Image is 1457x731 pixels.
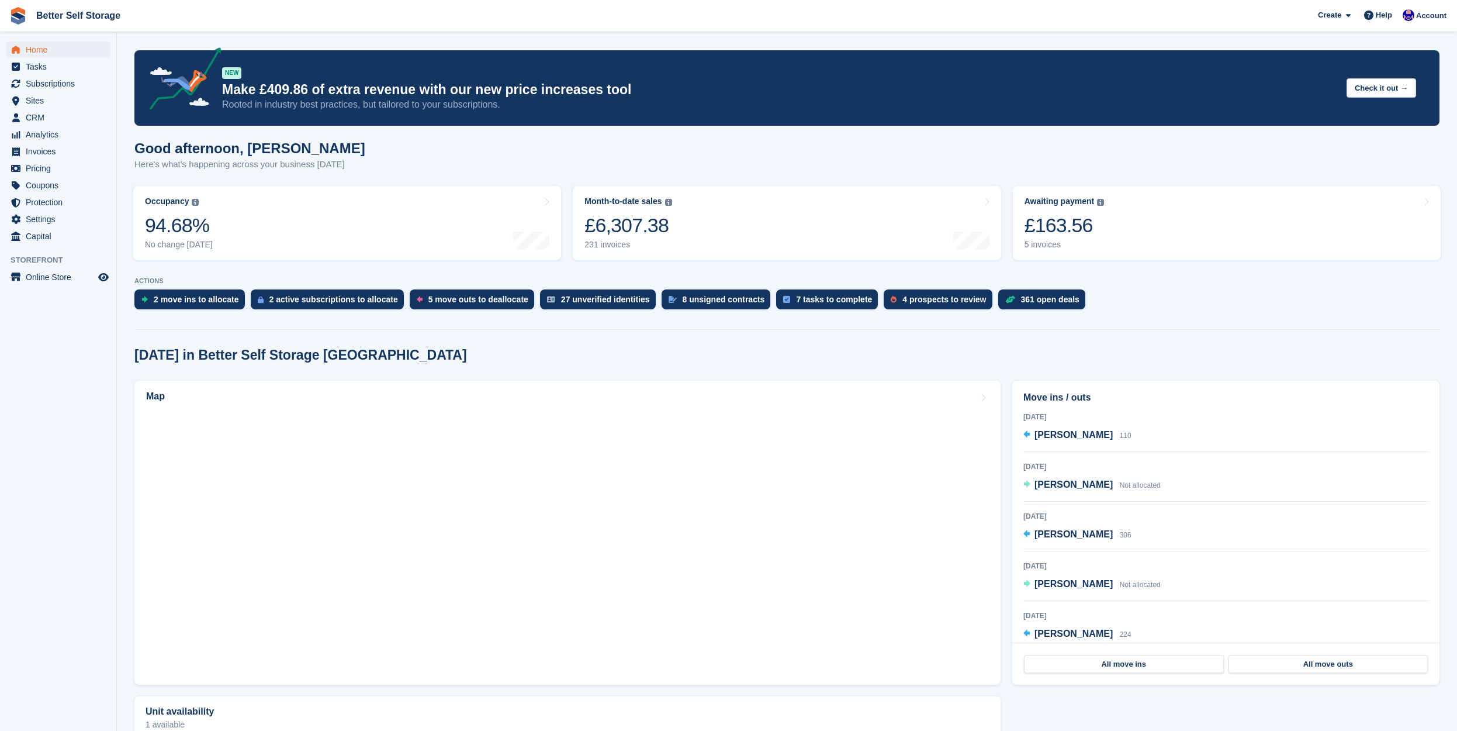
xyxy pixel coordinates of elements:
[26,109,96,126] span: CRM
[796,295,872,304] div: 7 tasks to complete
[1005,295,1015,304] img: deal-1b604bf984904fb50ccaf53a9ad4b4a5d6e5aea283cecdc64d6e3604feb123c2.svg
[134,381,1001,685] a: Map
[146,706,214,717] h2: Unit availability
[134,140,365,156] h1: Good afternoon, [PERSON_NAME]
[783,296,790,303] img: task-75834270c22a3079a89374b754ae025e5fb1db73e45f91037f5363f120a921f8.svg
[134,289,251,315] a: 2 move ins to allocate
[1034,579,1113,589] span: [PERSON_NAME]
[1034,529,1113,539] span: [PERSON_NAME]
[1023,461,1428,472] div: [DATE]
[1023,391,1428,405] h2: Move ins / outs
[6,126,110,143] a: menu
[1023,511,1428,522] div: [DATE]
[669,296,677,303] img: contract_signature_icon-13c848040528278c33f63329250d36e43548de30e8caae1d1a13099fd9432cc5.svg
[1023,527,1131,543] a: [PERSON_NAME] 306
[1025,213,1105,237] div: £163.56
[584,196,662,206] div: Month-to-date sales
[222,67,241,79] div: NEW
[26,228,96,244] span: Capital
[1318,9,1341,21] span: Create
[1023,412,1428,422] div: [DATE]
[1034,480,1113,489] span: [PERSON_NAME]
[26,58,96,75] span: Tasks
[269,295,398,304] div: 2 active subscriptions to allocate
[1120,630,1131,639] span: 224
[258,296,264,304] img: active_subscription_to_allocate_icon-d502201f5373d7db506a760aba3b589e785aa758c864c3986d89f69b8ff3...
[6,109,110,126] a: menu
[1120,481,1161,489] span: Not allocated
[540,289,662,315] a: 27 unverified identities
[1025,196,1095,206] div: Awaiting payment
[26,160,96,177] span: Pricing
[145,196,189,206] div: Occupancy
[561,295,650,304] div: 27 unverified identities
[26,75,96,92] span: Subscriptions
[1023,577,1161,592] a: [PERSON_NAME] Not allocated
[1416,10,1446,22] span: Account
[1034,629,1113,639] span: [PERSON_NAME]
[584,240,672,250] div: 231 invoices
[1024,655,1224,674] a: All move ins
[1023,627,1131,642] a: [PERSON_NAME] 224
[428,295,528,304] div: 5 move outs to deallocate
[683,295,765,304] div: 8 unsigned contracts
[1403,9,1414,21] img: David Macdonald
[6,211,110,227] a: menu
[1025,240,1105,250] div: 5 invoices
[26,42,96,58] span: Home
[222,98,1337,111] p: Rooted in industry best practices, but tailored to your subscriptions.
[776,289,884,315] a: 7 tasks to complete
[6,92,110,109] a: menu
[134,277,1439,285] p: ACTIONS
[11,254,116,266] span: Storefront
[573,186,1001,260] a: Month-to-date sales £6,307.38 231 invoices
[1097,199,1104,206] img: icon-info-grey-7440780725fd019a000dd9b08b2336e03edf1995a4989e88bcd33f0948082b44.svg
[26,126,96,143] span: Analytics
[547,296,555,303] img: verify_identity-adf6edd0f0f0b5bbfe63781bf79b02c33cf7c696d77639b501bdc392416b5a36.svg
[140,47,222,114] img: price-adjustments-announcement-icon-8257ccfd72463d97f412b2fc003d46551f7dbcb40ab6d574587a9cd5c0d94...
[26,92,96,109] span: Sites
[665,199,672,206] img: icon-info-grey-7440780725fd019a000dd9b08b2336e03edf1995a4989e88bcd33f0948082b44.svg
[891,296,897,303] img: prospect-51fa495bee0391a8d652442698ab0144808aea92771e9ea1ae160a38d050c398.svg
[662,289,777,315] a: 8 unsigned contracts
[1023,611,1428,621] div: [DATE]
[26,143,96,160] span: Invoices
[6,75,110,92] a: menu
[1120,531,1131,539] span: 306
[6,269,110,285] a: menu
[146,391,165,402] h2: Map
[251,289,410,315] a: 2 active subscriptions to allocate
[1023,428,1131,443] a: [PERSON_NAME] 110
[146,720,989,729] p: 1 available
[134,158,365,171] p: Here's what's happening across your business [DATE]
[1376,9,1392,21] span: Help
[134,347,467,363] h2: [DATE] in Better Self Storage [GEOGRAPHIC_DATA]
[584,213,672,237] div: £6,307.38
[6,58,110,75] a: menu
[998,289,1091,315] a: 361 open deals
[1021,295,1079,304] div: 361 open deals
[145,240,213,250] div: No change [DATE]
[6,143,110,160] a: menu
[1034,430,1113,440] span: [PERSON_NAME]
[192,199,199,206] img: icon-info-grey-7440780725fd019a000dd9b08b2336e03edf1995a4989e88bcd33f0948082b44.svg
[1228,655,1428,674] a: All move outs
[1023,561,1428,571] div: [DATE]
[6,177,110,194] a: menu
[9,7,27,25] img: stora-icon-8386f47178a22dfd0bd8f6a31ec36ba5ce8667c1dd55bd0f319d3a0aa187defe.svg
[32,6,125,25] a: Better Self Storage
[1120,581,1161,589] span: Not allocated
[6,42,110,58] a: menu
[1120,432,1131,440] span: 110
[1347,78,1416,98] button: Check it out →
[154,295,239,304] div: 2 move ins to allocate
[26,194,96,211] span: Protection
[6,228,110,244] a: menu
[141,296,148,303] img: move_ins_to_allocate_icon-fdf77a2bb77ea45bf5b3d319d69a93e2d87916cf1d5bf7949dd705db3b84f3ca.svg
[96,270,110,284] a: Preview store
[1013,186,1441,260] a: Awaiting payment £163.56 5 invoices
[145,213,213,237] div: 94.68%
[26,177,96,194] span: Coupons
[6,194,110,211] a: menu
[6,160,110,177] a: menu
